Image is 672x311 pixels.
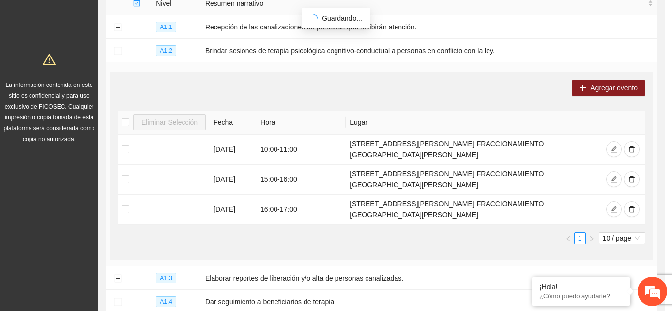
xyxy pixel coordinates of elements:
p: ¿Cómo puedo ayudarte? [539,292,623,300]
span: Guardando... [322,14,362,22]
div: ¡Hola! [539,283,623,291]
div: Minimizar ventana de chat en vivo [161,5,185,28]
span: loading [309,14,318,23]
textarea: Escriba su mensaje y pulse “Intro” [5,207,187,241]
div: Chatee con nosotros ahora [51,50,165,63]
span: Estamos en línea. [57,100,136,199]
